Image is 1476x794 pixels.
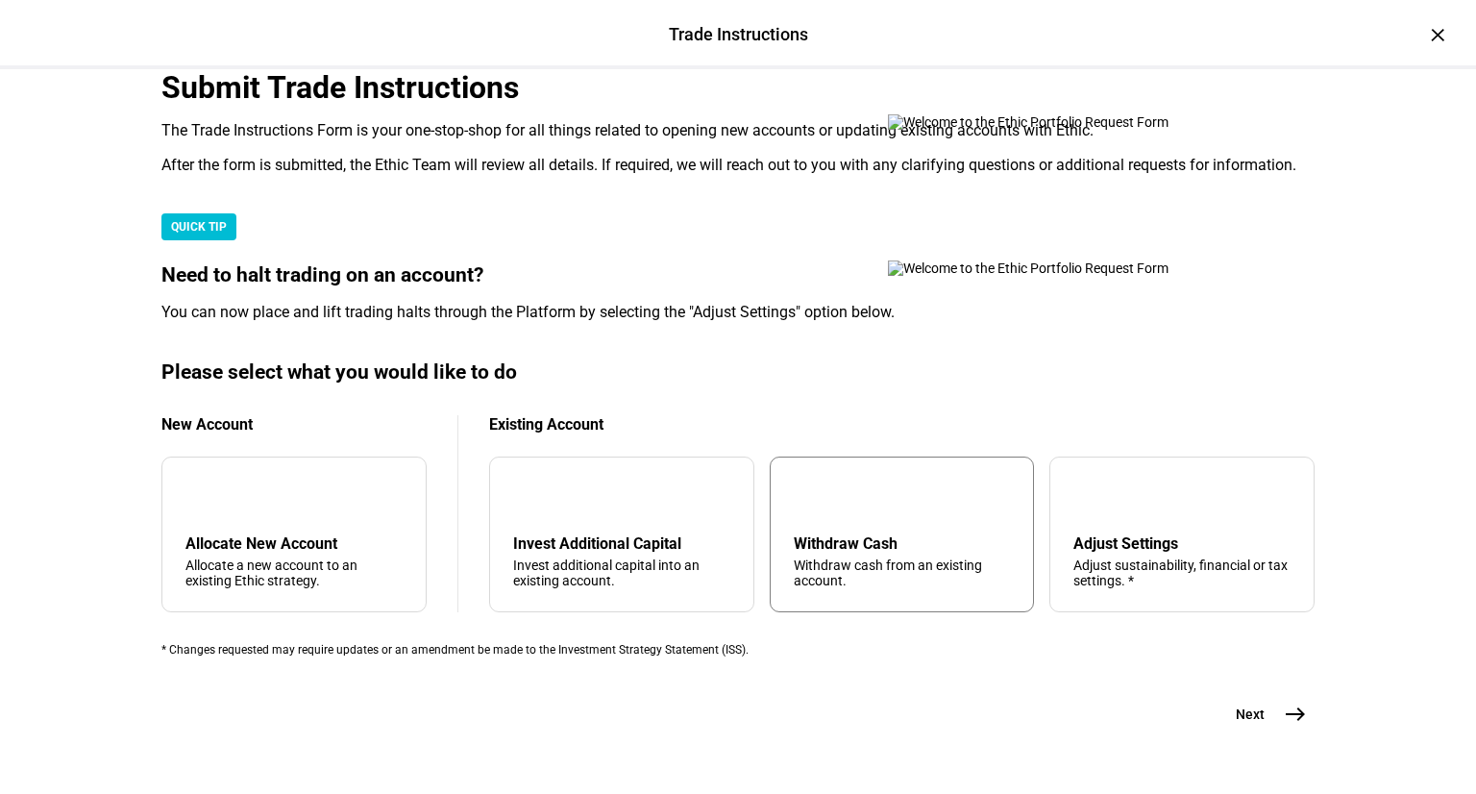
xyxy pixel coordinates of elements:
div: Invest additional capital into an existing account. [513,558,730,588]
div: The Trade Instructions Form is your one-stop-shop for all things related to opening new accounts ... [161,121,1315,140]
mat-icon: arrow_downward [517,484,540,508]
div: Adjust Settings [1073,534,1291,553]
div: You can now place and lift trading halts through the Platform by selecting the "Adjust Settings" ... [161,303,1315,322]
img: Welcome to the Ethic Portfolio Request Form [888,261,1234,276]
div: Withdraw cash from an existing account. [794,558,1011,588]
mat-icon: add [189,484,212,508]
button: Next [1213,695,1315,733]
div: Allocate New Account [185,534,403,553]
div: Invest Additional Capital [513,534,730,553]
span: Next [1236,705,1265,724]
div: New Account [161,415,427,434]
mat-icon: arrow_upward [798,484,821,508]
mat-icon: east [1284,703,1307,726]
div: QUICK TIP [161,213,236,240]
div: Please select what you would like to do [161,360,1315,385]
mat-icon: tune [1073,481,1104,511]
div: Existing Account [489,415,1315,434]
div: Withdraw Cash [794,534,1011,553]
div: Need to halt trading on an account? [161,263,1315,287]
div: × [1422,19,1453,50]
div: After the form is submitted, the Ethic Team will review all details. If required, we will reach o... [161,156,1315,175]
div: Adjust sustainability, financial or tax settings. * [1073,558,1291,588]
div: Allocate a new account to an existing Ethic strategy. [185,558,403,588]
img: Welcome to the Ethic Portfolio Request Form [888,114,1234,130]
div: Submit Trade Instructions [161,69,1315,106]
div: * Changes requested may require updates or an amendment be made to the Investment Strategy Statem... [161,643,1315,657]
div: Trade Instructions [669,22,808,47]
